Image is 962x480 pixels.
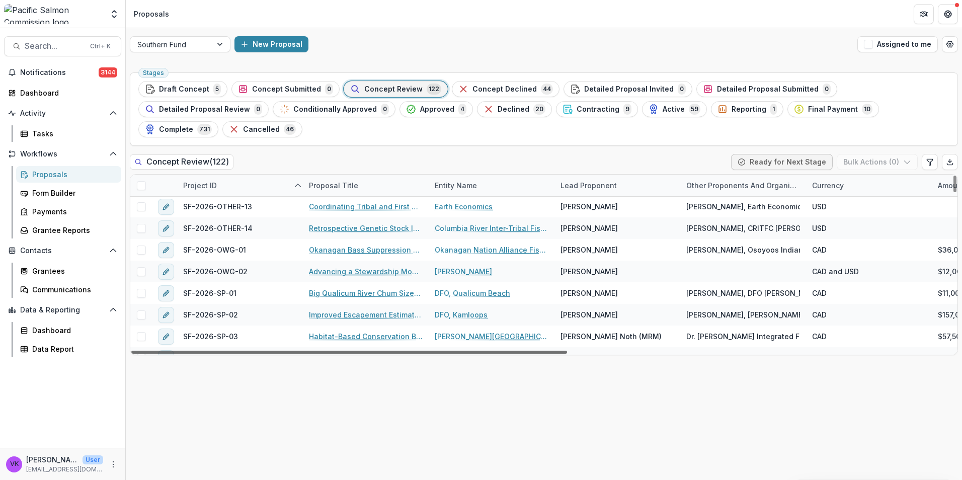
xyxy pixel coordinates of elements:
[159,105,250,114] span: Detailed Proposal Review
[254,104,262,115] span: 0
[812,266,859,277] span: CAD and USD
[560,288,618,298] span: [PERSON_NAME]
[837,154,918,170] button: Bulk Actions (0)
[808,105,858,114] span: Final Payment
[159,85,209,94] span: Draft Concept
[325,84,333,95] span: 0
[533,104,545,115] span: 20
[922,154,938,170] button: Edit table settings
[420,105,454,114] span: Approved
[20,247,105,255] span: Contacts
[812,201,827,212] span: USD
[309,245,423,255] a: Okanagan Bass Suppression Feasibility Project
[309,288,423,298] a: Big Qualicum River Chum Size-at-Release Strategy
[20,150,105,158] span: Workflows
[823,84,831,95] span: 0
[381,104,389,115] span: 0
[16,322,121,339] a: Dashboard
[696,81,837,97] button: Detailed Proposal Submitted0
[273,101,395,117] button: Conditionally Approved0
[806,175,932,196] div: Currency
[20,109,105,118] span: Activity
[158,199,174,215] button: edit
[584,85,674,94] span: Detailed Proposal Invited
[303,180,364,191] div: Proposal Title
[857,36,938,52] button: Assigned to me
[623,104,631,115] span: 9
[183,288,236,298] span: SF-2026-SP-01
[158,220,174,236] button: edit
[222,121,302,137] button: Cancelled46
[686,288,840,298] span: [PERSON_NAME], DFO [PERSON_NAME], DFO
[26,454,78,465] p: [PERSON_NAME]
[435,331,548,342] a: [PERSON_NAME][GEOGRAPHIC_DATA], School of Resource and Environmental Management
[303,175,429,196] div: Proposal Title
[26,465,103,474] p: [EMAIL_ADDRESS][DOMAIN_NAME]
[158,264,174,280] button: edit
[32,344,113,354] div: Data Report
[680,175,806,196] div: Other Proponents and Organizations
[183,266,248,277] span: SF-2026-OWG-02
[159,125,193,134] span: Complete
[83,455,103,464] p: User
[717,85,819,94] span: Detailed Proposal Submitted
[4,105,121,121] button: Open Activity
[16,281,121,298] a: Communications
[560,331,662,342] span: [PERSON_NAME] Noth (MRM)
[435,245,548,255] a: Okanagan Nation Alliance Fisheries Department
[787,101,879,117] button: Final Payment10
[4,64,121,81] button: Notifications3144
[4,85,121,101] a: Dashboard
[158,329,174,345] button: edit
[16,166,121,183] a: Proposals
[16,263,121,279] a: Grantees
[731,154,833,170] button: Ready for Next Stage
[663,105,685,114] span: Active
[183,245,246,255] span: SF-2026-OWG-01
[32,284,113,295] div: Communications
[130,7,173,21] nav: breadcrumb
[16,341,121,357] a: Data Report
[577,105,619,114] span: Contracting
[711,101,783,117] button: Reporting1
[177,175,303,196] div: Project ID
[4,146,121,162] button: Open Workflows
[177,180,223,191] div: Project ID
[399,101,473,117] button: Approved4
[234,36,308,52] button: New Proposal
[32,225,113,235] div: Grantee Reports
[10,461,19,467] div: Victor Keong
[477,101,552,117] button: Declined20
[138,81,227,97] button: Draft Concept5
[293,105,377,114] span: Conditionally Approved
[88,41,113,52] div: Ctrl + K
[20,68,99,77] span: Notifications
[16,222,121,238] a: Grantee Reports
[32,206,113,217] div: Payments
[689,104,700,115] span: 59
[158,285,174,301] button: edit
[812,309,827,320] span: CAD
[309,201,423,212] a: Coordinating Tribal and First Nations Salmon Restoration and Preservation Efforts (Phase 3)
[364,85,423,94] span: Concept Review
[806,180,850,191] div: Currency
[812,331,827,342] span: CAD
[686,223,862,233] span: [PERSON_NAME], CRITFC [PERSON_NAME], CRITFC
[770,104,777,115] span: 1
[429,180,483,191] div: Entity Name
[812,288,827,298] span: CAD
[284,124,296,135] span: 46
[812,353,827,363] span: CAD
[183,223,253,233] span: SF-2026-OTHER-14
[309,331,423,342] a: Habitat-Based Conservation Benchmarks for [GEOGRAPHIC_DATA] Coho Salmon
[556,101,638,117] button: Contracting9
[554,175,680,196] div: Lead Proponent
[498,105,529,114] span: Declined
[107,458,119,470] button: More
[680,180,806,191] div: Other Proponents and Organizations
[32,169,113,180] div: Proposals
[942,154,958,170] button: Export table data
[642,101,707,117] button: Active59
